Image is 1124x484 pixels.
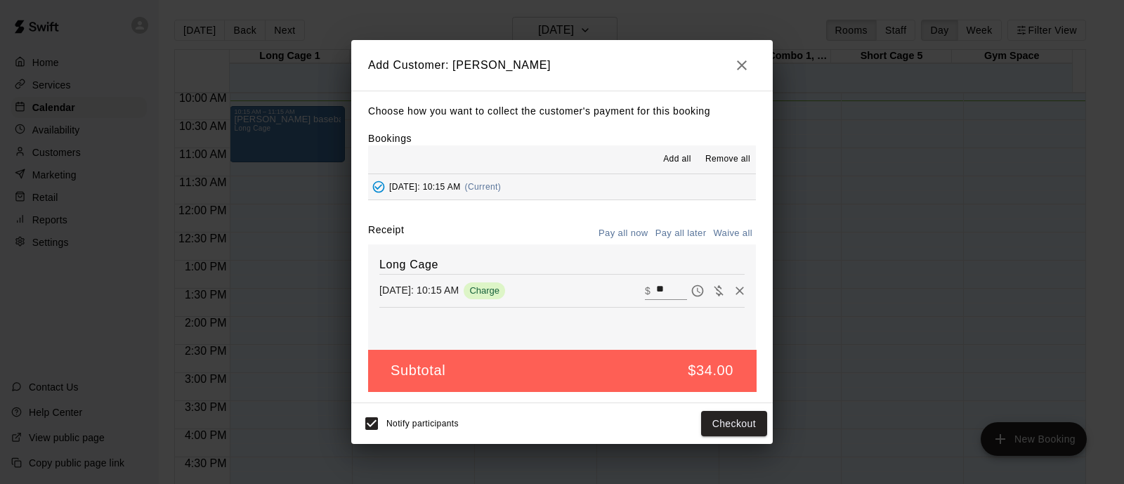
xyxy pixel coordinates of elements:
label: Receipt [368,223,404,244]
span: Charge [464,285,505,296]
span: Pay later [687,284,708,296]
label: Bookings [368,133,412,144]
span: [DATE]: 10:15 AM [389,182,461,192]
button: Added - Collect Payment[DATE]: 10:15 AM(Current) [368,174,756,200]
span: Waive payment [708,284,729,296]
button: Remove [729,280,750,301]
span: Add all [663,152,691,166]
span: (Current) [465,182,502,192]
p: [DATE]: 10:15 AM [379,283,459,297]
button: Added - Collect Payment [368,176,389,197]
p: Choose how you want to collect the customer's payment for this booking [368,103,756,120]
h5: Subtotal [391,361,445,380]
button: Pay all later [652,223,710,244]
button: Remove all [700,148,756,171]
button: Pay all now [595,223,652,244]
h6: Long Cage [379,256,745,274]
span: Remove all [705,152,750,166]
span: Notify participants [386,419,459,429]
h2: Add Customer: [PERSON_NAME] [351,40,773,91]
button: Waive all [710,223,756,244]
h5: $34.00 [688,361,733,380]
button: Checkout [701,411,767,437]
p: $ [645,284,651,298]
button: Add all [655,148,700,171]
